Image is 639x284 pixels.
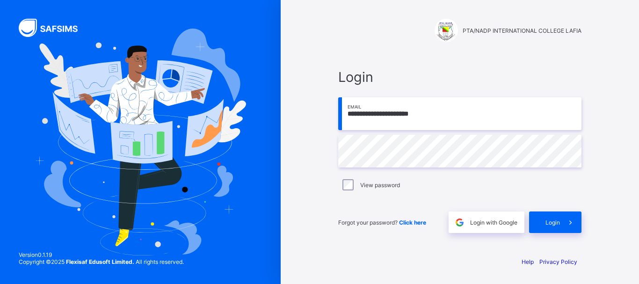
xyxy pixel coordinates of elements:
[338,219,426,226] span: Forgot your password?
[338,69,581,85] span: Login
[454,217,465,228] img: google.396cfc9801f0270233282035f929180a.svg
[522,258,534,265] a: Help
[66,258,134,265] strong: Flexisaf Edusoft Limited.
[19,251,184,258] span: Version 0.1.19
[463,27,581,34] span: PTA/NADP INTERNATIONAL COLLEGE LAFIA
[19,19,89,37] img: SAFSIMS Logo
[545,219,560,226] span: Login
[360,182,400,189] label: View password
[19,258,184,265] span: Copyright © 2025 All rights reserved.
[470,219,517,226] span: Login with Google
[35,29,246,256] img: Hero Image
[399,219,426,226] a: Click here
[539,258,577,265] a: Privacy Policy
